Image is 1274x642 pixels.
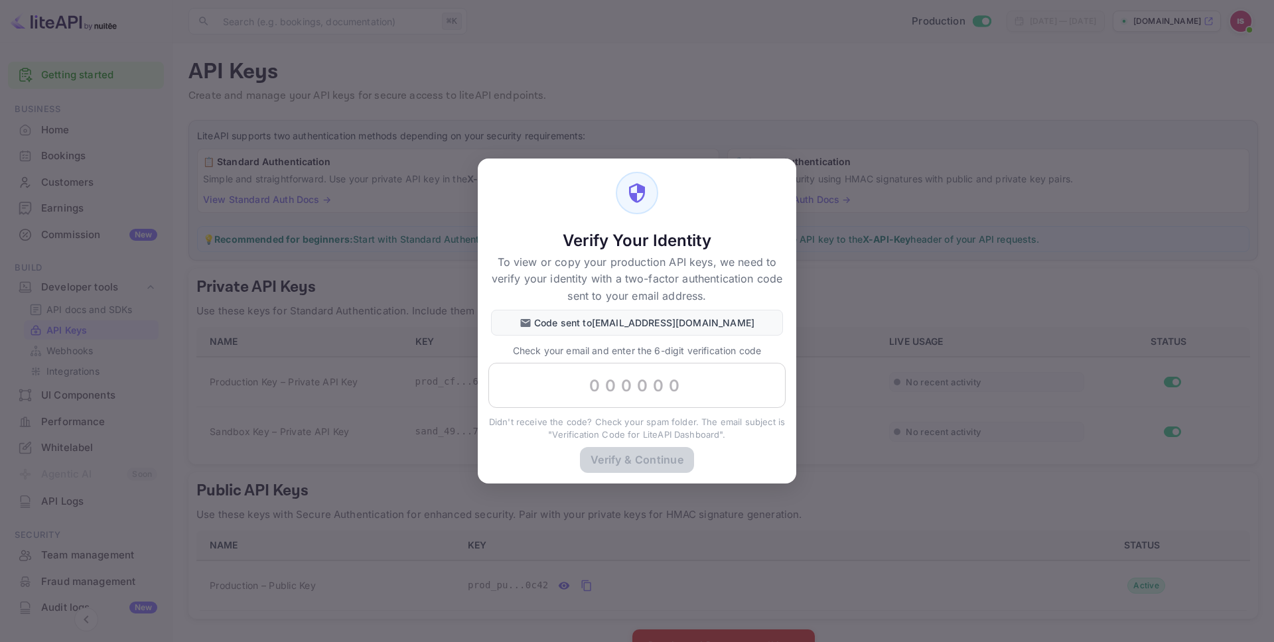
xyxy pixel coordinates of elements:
[488,416,786,442] p: Didn't receive the code? Check your spam folder. The email subject is "Verification Code for Lite...
[491,254,783,305] p: To view or copy your production API keys, we need to verify your identity with a two-factor authe...
[491,230,783,251] h5: Verify Your Identity
[488,344,786,357] p: Check your email and enter the 6-digit verification code
[534,316,754,330] p: Code sent to [EMAIL_ADDRESS][DOMAIN_NAME]
[488,363,786,408] input: 000000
